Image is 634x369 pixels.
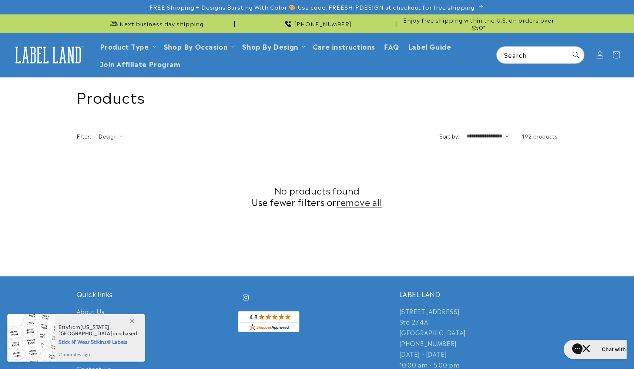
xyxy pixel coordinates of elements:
[100,41,149,51] a: Product Type
[150,3,476,11] span: FREE Shipping + Designs Bursting With Color 🎨 Use code: FREESHIPDESIGN at checkout for free shipp...
[164,42,228,50] span: Shop By Occasion
[399,16,558,31] span: Enjoy free shipping within the U.S. on orders over $50*
[77,306,105,319] a: About Us
[77,184,558,207] h2: No products found Use fewer filters or
[98,132,117,140] span: Design
[404,37,456,55] a: Label Guide
[9,41,88,69] a: Label Land
[95,55,185,72] a: Join Affiliate Program
[568,47,584,63] button: Search
[242,41,298,51] a: Shop By Design
[77,14,235,33] div: Announcement
[4,3,82,22] button: Open gorgias live chat
[439,132,459,140] label: Sort by:
[522,132,557,140] span: 192 products
[408,42,452,50] span: Label Guide
[159,37,238,55] summary: Shop By Occasion
[42,9,73,16] h1: Chat with us
[238,37,308,55] summary: Shop By Design
[238,14,396,33] div: Announcement
[95,37,159,55] summary: Product Type
[11,43,85,66] img: Label Land
[120,20,204,27] span: Next business day shipping
[58,337,137,346] span: Stick N' Wear Stikins® Labels
[80,324,110,330] span: [US_STATE]
[58,324,137,337] span: from , purchased
[313,42,375,50] span: Care instructions
[77,87,558,106] h1: Products
[379,37,404,55] a: FAQ
[58,324,68,330] span: Etty
[100,59,181,68] span: Join Affiliate Program
[294,20,352,27] span: [PHONE_NUMBER]
[336,196,382,207] a: remove all
[399,14,558,33] div: Announcement
[399,290,558,298] h2: LABEL LAND
[77,132,91,140] h2: Filter:
[308,37,379,55] a: Care instructions
[58,351,137,358] span: 21 minutes ago
[77,290,235,298] h2: Quick links
[560,337,627,362] iframe: Gorgias live chat messenger
[384,42,399,50] span: FAQ
[58,330,113,337] span: [GEOGRAPHIC_DATA]
[98,132,123,140] summary: Design (0 selected)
